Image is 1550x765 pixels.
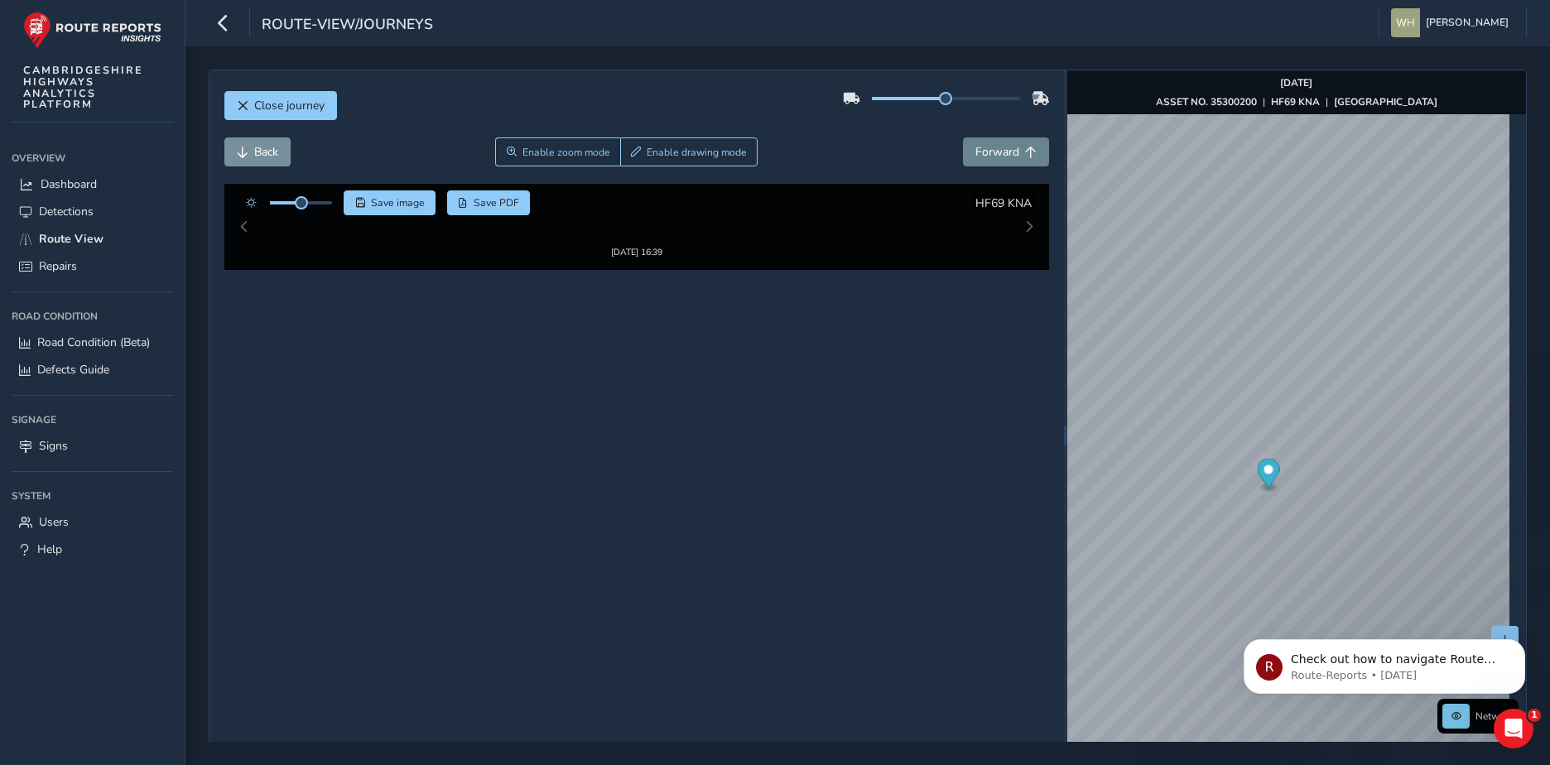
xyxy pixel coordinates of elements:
[41,176,97,192] span: Dashboard
[12,536,173,563] a: Help
[23,65,143,110] span: CAMBRIDGESHIRE HIGHWAYS ANALYTICS PLATFORM
[39,231,103,247] span: Route View
[12,356,173,383] a: Defects Guide
[12,304,173,329] div: Road Condition
[224,137,291,166] button: Back
[963,137,1049,166] button: Forward
[262,14,433,37] span: route-view/journeys
[37,541,62,557] span: Help
[1528,709,1541,722] span: 1
[39,514,69,530] span: Users
[12,407,173,432] div: Signage
[975,144,1019,160] span: Forward
[1391,8,1420,37] img: diamond-layout
[12,198,173,225] a: Detections
[371,196,425,209] span: Save image
[1334,95,1437,108] strong: [GEOGRAPHIC_DATA]
[224,91,337,120] button: Close journey
[344,190,436,215] button: Save
[1257,459,1279,493] div: Map marker
[12,432,173,459] a: Signs
[39,438,68,454] span: Signs
[12,329,173,356] a: Road Condition (Beta)
[12,171,173,198] a: Dashboard
[495,137,620,166] button: Zoom
[12,484,173,508] div: System
[447,190,531,215] button: PDF
[1426,8,1509,37] span: [PERSON_NAME]
[37,362,109,378] span: Defects Guide
[1280,76,1312,89] strong: [DATE]
[37,334,150,350] span: Road Condition (Beta)
[39,204,94,219] span: Detections
[12,225,173,253] a: Route View
[1156,95,1437,108] div: | |
[1494,709,1533,748] iframe: Intercom live chat
[254,98,325,113] span: Close journey
[647,146,747,159] span: Enable drawing mode
[586,209,687,224] img: Thumbnail frame
[12,146,173,171] div: Overview
[39,258,77,274] span: Repairs
[1156,95,1257,108] strong: ASSET NO. 35300200
[12,508,173,536] a: Users
[1391,8,1514,37] button: [PERSON_NAME]
[12,253,173,280] a: Repairs
[586,224,687,237] div: [DATE] 16:39
[1271,95,1320,108] strong: HF69 KNA
[254,144,278,160] span: Back
[975,195,1032,211] span: HF69 KNA
[1219,604,1550,720] iframe: Intercom notifications message
[620,137,758,166] button: Draw
[474,196,519,209] span: Save PDF
[522,146,610,159] span: Enable zoom mode
[23,12,161,49] img: rr logo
